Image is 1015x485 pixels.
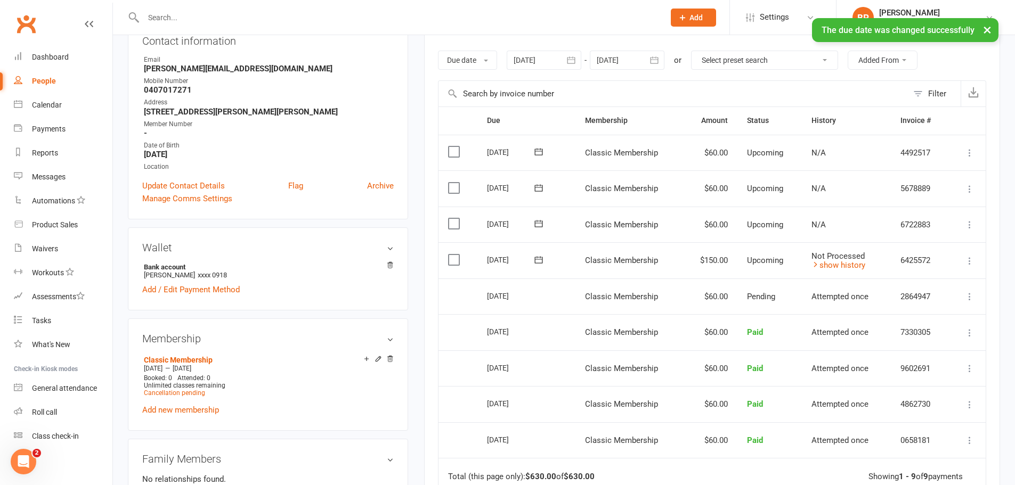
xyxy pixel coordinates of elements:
div: Mobile Number [144,76,394,86]
span: Paid [747,399,763,409]
div: [DATE] [487,179,536,196]
span: Unlimited classes remaining [144,382,225,389]
td: $60.00 [683,350,737,387]
span: Attempted once [811,327,868,337]
iframe: Intercom live chat [11,449,36,474]
div: [DATE] [487,144,536,160]
span: Attempted once [811,399,868,409]
strong: [STREET_ADDRESS][PERSON_NAME][PERSON_NAME] [144,107,394,117]
td: 4862730 [891,386,948,422]
td: $60.00 [683,278,737,315]
td: $60.00 [683,422,737,458]
div: Waivers [32,244,58,253]
div: [DATE] [487,216,536,232]
button: Filter [908,81,961,106]
span: Paid [747,327,763,337]
span: Classic Membership [585,220,658,229]
td: $60.00 [683,314,737,350]
td: 5678889 [891,170,948,207]
a: Dashboard [14,45,112,69]
strong: $630.00 [564,472,595,481]
td: 7330305 [891,314,948,350]
a: Workouts [14,261,112,285]
strong: 1 - 9 [899,472,916,481]
th: Membership [575,107,683,134]
span: xxxx 0918 [198,271,227,279]
div: The due date was changed successfully [812,18,998,42]
div: [DATE] [487,287,536,304]
div: What's New [32,340,70,349]
div: Black Diamond Boxing & Fitness [879,18,985,27]
input: Search... [140,10,657,25]
a: Manage Comms Settings [142,192,232,205]
strong: $630.00 [525,472,556,481]
span: Add [689,13,703,22]
div: Total (this page only): of [448,472,595,481]
th: Due [477,107,575,134]
th: Amount [683,107,737,134]
span: Classic Membership [585,327,658,337]
div: Date of Birth [144,141,394,151]
div: Member Number [144,119,394,129]
span: Classic Membership [585,435,658,445]
div: People [32,77,56,85]
td: 6425572 [891,242,948,278]
div: General attendance [32,384,97,392]
div: Tasks [32,316,51,325]
strong: Bank account [144,263,388,271]
h3: Membership [142,333,394,344]
button: Add [671,9,716,27]
div: Dashboard [32,53,69,61]
td: 0658181 [891,422,948,458]
strong: [PERSON_NAME][EMAIL_ADDRESS][DOMAIN_NAME] [144,64,394,73]
h3: Contact information [142,31,394,47]
span: Attempted once [811,435,868,445]
th: Status [737,107,802,134]
div: Product Sales [32,220,78,229]
a: Archive [367,179,394,192]
span: [DATE] [144,365,163,372]
td: 4492517 [891,135,948,171]
div: Showing of payments [868,472,963,481]
strong: - [144,128,394,138]
div: [PERSON_NAME] [879,8,985,18]
a: Roll call [14,400,112,424]
span: Attempted once [811,292,868,301]
div: [DATE] [487,431,536,448]
span: [DATE] [173,365,191,372]
span: N/A [811,148,826,158]
span: Classic Membership [585,148,658,158]
span: Paid [747,364,763,373]
a: People [14,69,112,93]
div: Address [144,97,394,108]
div: [DATE] [487,323,536,340]
a: Product Sales [14,213,112,237]
a: Flag [288,179,303,192]
a: Tasks [14,309,112,333]
a: Add new membership [142,405,219,415]
button: × [978,18,997,41]
a: Calendar [14,93,112,117]
div: [DATE] [487,251,536,268]
span: Settings [760,5,789,29]
a: show history [811,260,865,270]
th: History [802,107,891,134]
div: Assessments [32,292,85,301]
span: N/A [811,220,826,229]
a: General attendance kiosk mode [14,376,112,400]
span: Attempted once [811,364,868,373]
div: Payments [32,125,66,133]
span: Attended: 0 [177,374,210,382]
h3: Wallet [142,242,394,253]
span: Classic Membership [585,256,658,265]
span: Not Processed [811,251,865,261]
div: [DATE] [487,395,536,412]
h3: Family Members [142,453,394,465]
a: Waivers [14,237,112,261]
span: Upcoming [747,148,783,158]
span: Upcoming [747,256,783,265]
a: Assessments [14,285,112,309]
div: Roll call [32,408,57,416]
a: Update Contact Details [142,179,225,192]
td: $60.00 [683,386,737,422]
